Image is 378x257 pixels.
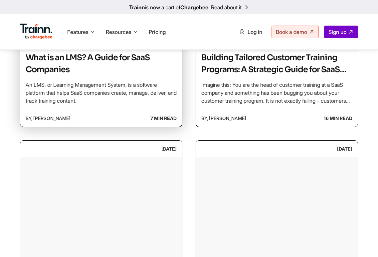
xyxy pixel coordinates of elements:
[337,143,352,155] div: [DATE]
[149,29,166,35] a: Pricing
[67,28,89,36] span: Features
[129,4,145,11] b: Trainn
[20,157,182,257] img: The Ultimate Guide to Set Virtual Instructor-Led Training
[106,28,131,36] span: Resources
[201,81,352,105] p: Imagine this: You are the head of customer training at a SaaS company and something has been bugg...
[161,143,177,155] div: [DATE]
[345,225,378,257] iframe: Chat Widget
[196,157,358,257] img: Customer Training ROI: A Data-Driven Guide to Measuring Impact
[276,29,307,35] span: Book a demo
[201,52,352,75] h2: Building Tailored Customer Training Programs: A Strategic Guide for SaaS Companies
[26,81,177,105] p: An LMS, or Learning Management System, is a software platform that helps SaaS companies create, m...
[235,26,266,38] a: Log in
[324,113,352,124] b: 16 min read
[20,24,53,40] img: Trainn Logo
[26,52,177,75] h2: What is an LMS? A Guide for SaaS Companies
[272,26,319,38] a: Book a demo
[328,29,346,35] span: Sign up
[248,29,262,35] span: Log in
[26,113,71,124] span: by, [PERSON_NAME]
[324,26,358,38] a: Sign up
[150,113,177,124] b: 7 min read
[180,4,208,11] b: Chargebee
[201,113,246,124] span: by, [PERSON_NAME]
